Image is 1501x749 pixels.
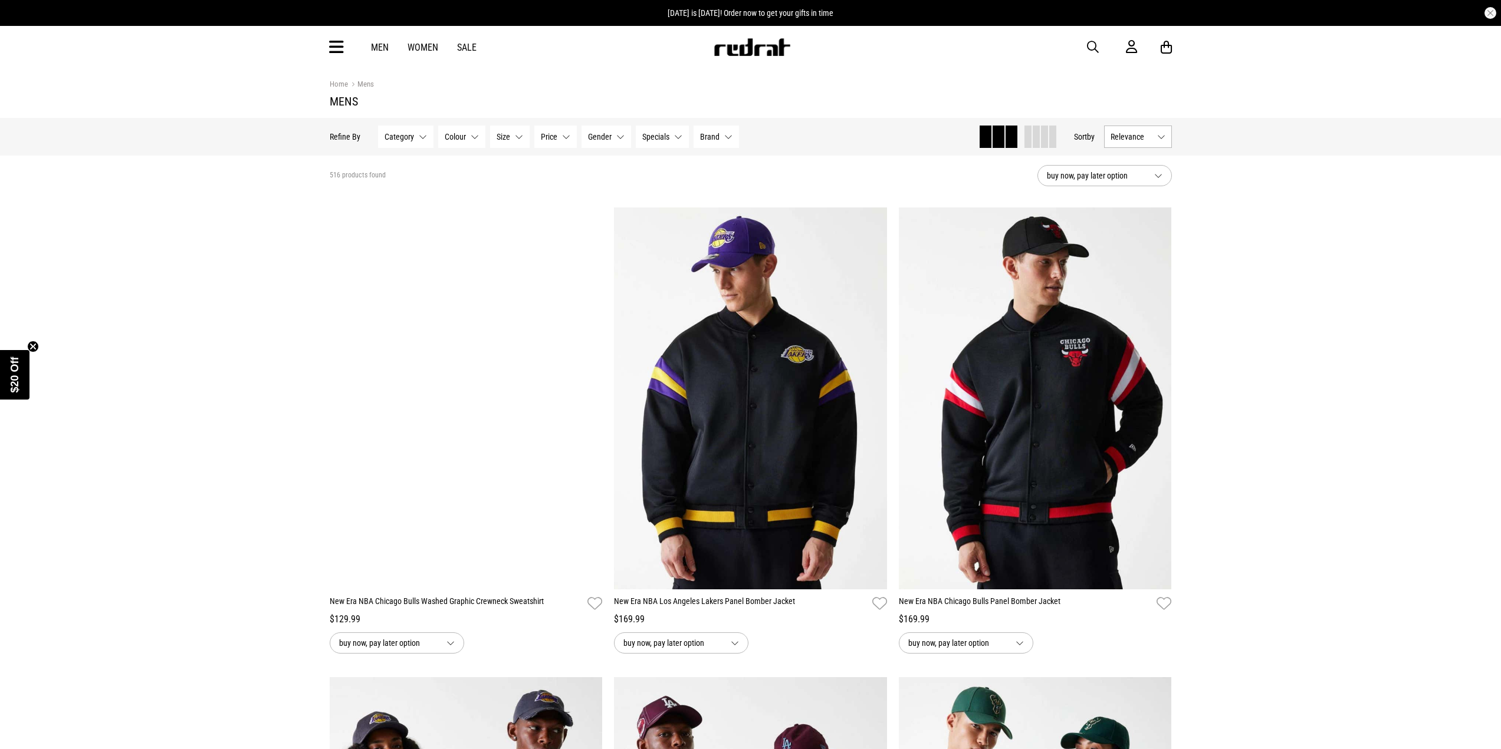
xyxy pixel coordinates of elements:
a: Women [408,42,438,53]
button: Relevance [1104,126,1172,148]
a: Men [371,42,389,53]
span: buy now, pay later option [1047,169,1145,183]
span: buy now, pay later option [908,636,1006,650]
div: $169.99 [614,612,887,626]
span: Size [497,132,510,141]
a: New Era NBA Chicago Bulls Panel Bomber Jacket [899,595,1152,612]
button: Sortby [1074,130,1095,144]
span: $20 Off [9,357,21,392]
h1: Mens [330,94,1172,108]
span: Category [385,132,414,141]
a: Home [330,80,348,88]
a: Sale [457,42,477,53]
button: Brand [694,126,739,148]
a: New Era NBA Los Angeles Lakers Panel Bomber Jacket [614,595,868,612]
img: New Era Nba Chicago Bulls Panel Bomber Jacket in Black [899,207,1172,589]
img: New Era Nba Chicago Bulls Washed Graphic Crewneck Sweatshirt in Black [330,207,603,589]
button: Size [490,126,530,148]
button: buy now, pay later option [899,632,1033,654]
button: buy now, pay later option [614,632,748,654]
button: Close teaser [27,341,39,352]
div: $169.99 [899,612,1172,626]
button: Category [378,126,433,148]
span: [DATE] is [DATE]! Order now to get your gifts in time [668,8,833,18]
img: Redrat logo [713,38,791,56]
a: New Era NBA Chicago Bulls Washed Graphic Crewneck Sweatshirt [330,595,583,612]
span: Colour [445,132,466,141]
span: buy now, pay later option [623,636,721,650]
img: New Era Nba Los Angeles Lakers Panel Bomber Jacket in Black [614,207,887,589]
span: buy now, pay later option [339,636,437,650]
span: Gender [588,132,612,141]
span: Specials [642,132,669,141]
span: Relevance [1111,132,1152,141]
span: by [1087,132,1095,141]
button: Gender [582,126,631,148]
span: 516 products found [330,171,386,180]
a: Mens [348,80,374,91]
button: Specials [636,126,689,148]
button: Price [534,126,577,148]
span: Price [541,132,557,141]
span: Brand [700,132,720,141]
p: Refine By [330,132,360,141]
button: buy now, pay later option [1037,165,1172,186]
button: Colour [438,126,485,148]
div: $129.99 [330,612,603,626]
button: buy now, pay later option [330,632,464,654]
